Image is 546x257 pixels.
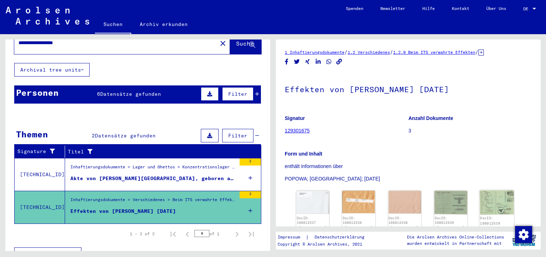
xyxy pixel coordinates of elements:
[389,216,421,230] a: DocID: 108012538 ([PERSON_NAME])
[14,63,90,77] button: Archival tree units
[70,196,236,206] div: Inhaftierungsdokumente > Verschiedenes > Beim ITS verwahrte Effekten > Effekten aus dem [GEOGRAPH...
[70,164,236,174] div: Inhaftierungsdokumente > Lager und Ghettos > Konzentrationslager [GEOGRAPHIC_DATA] > Individuelle...
[244,227,258,241] button: Last page
[230,32,261,54] button: Suche
[230,227,244,241] button: Next page
[131,16,196,33] a: Archiv erkunden
[70,208,176,215] div: Effekten von [PERSON_NAME] [DATE]
[480,216,514,230] a: DocID: 108012539 ([PERSON_NAME])
[285,49,344,55] a: 1 Inhaftierungsdokumente
[408,115,453,121] b: Anzahl Dokumente
[342,190,375,214] img: 001.jpg
[407,234,504,240] p: Die Arolsen Archives Online-Collections
[219,39,227,48] mat-icon: close
[283,57,290,66] button: Share on Facebook
[285,163,532,170] p: enthält Informationen über
[95,16,131,34] a: Suchen
[16,86,59,99] div: Personen
[343,216,375,230] a: DocID: 108012538 ([PERSON_NAME])
[228,91,247,97] span: Filter
[479,189,514,215] img: 002.jpg
[297,216,329,230] a: DocID: 108012537 ([PERSON_NAME])
[285,128,310,133] a: 129301675
[348,49,390,55] a: 1.2 Verschiedenes
[17,148,59,155] div: Signature
[515,226,532,243] img: Zustimmung ändern
[304,57,311,66] button: Share on Xing
[515,226,532,243] div: Zustimmung ändern
[393,49,475,55] a: 1.2.9 Beim ITS verwahrte Effekten
[336,57,343,66] button: Copy link
[475,49,478,55] span: /
[523,6,531,11] span: DE
[6,7,89,25] img: Arolsen_neg.svg
[228,132,247,139] span: Filter
[180,227,194,241] button: Previous page
[17,146,66,157] div: Signature
[68,146,254,157] div: Titel
[285,151,322,157] b: Form und Inhalt
[315,57,322,66] button: Share on LinkedIn
[388,190,421,214] img: 002.jpg
[293,57,301,66] button: Share on Twitter
[344,49,348,55] span: /
[222,87,253,101] button: Filter
[434,190,467,215] img: 001.jpg
[285,73,532,104] h1: Effekten von [PERSON_NAME] [DATE]
[511,231,537,249] img: yv_logo.png
[435,216,467,230] a: DocID: 108012539 ([PERSON_NAME])
[296,190,329,214] img: 001.jpg
[278,234,306,241] a: Impressum
[285,175,532,183] p: POPOWA; [GEOGRAPHIC_DATA]; [DATE]
[97,91,100,97] span: 6
[278,241,373,247] p: Copyright © Arolsen Archives, 2021
[325,57,333,66] button: Share on WhatsApp
[222,129,253,142] button: Filter
[309,234,373,241] a: Datenschutzerklärung
[166,227,180,241] button: First page
[70,175,236,182] div: Akte von [PERSON_NAME][GEOGRAPHIC_DATA], geboren am [DEMOGRAPHIC_DATA]
[100,91,161,97] span: Datensätze gefunden
[68,148,247,156] div: Titel
[216,36,230,50] button: Clear
[236,40,254,47] span: Suche
[390,49,393,55] span: /
[408,127,532,135] p: 3
[278,234,373,241] div: |
[407,240,504,247] p: wurden entwickelt in Partnerschaft mit
[285,115,305,121] b: Signatur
